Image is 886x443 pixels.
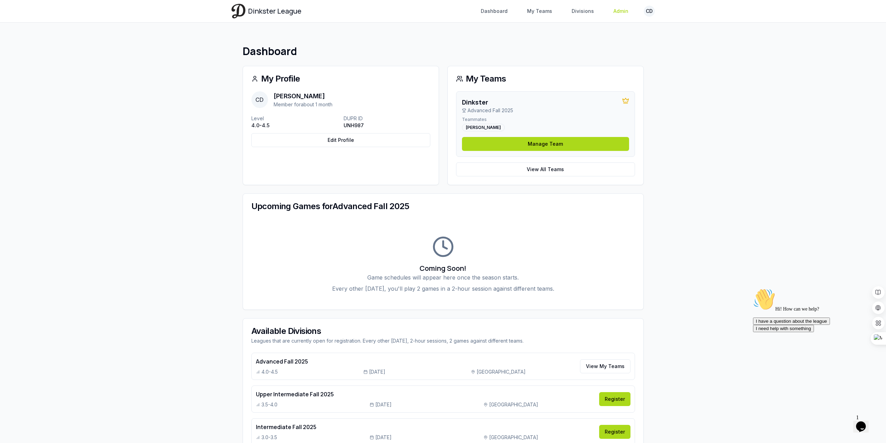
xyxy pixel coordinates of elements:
a: Divisions [567,5,598,17]
span: CD [251,91,268,108]
span: [GEOGRAPHIC_DATA] [477,368,526,375]
p: 4.0-4.5 [251,122,338,129]
a: Edit Profile [251,133,430,147]
p: Teammates [462,117,629,122]
a: My Teams [523,5,556,17]
p: UNH987 [344,122,430,129]
span: [DATE] [369,368,385,375]
div: My Profile [251,75,430,83]
span: [GEOGRAPHIC_DATA] [489,401,538,408]
div: [PERSON_NAME] [462,124,505,131]
h4: Advanced Fall 2025 [256,357,576,366]
span: 3.5-4.0 [261,401,277,408]
span: [GEOGRAPHIC_DATA] [489,434,538,441]
a: Dinkster League [232,4,301,18]
h3: Coming Soon! [251,263,635,273]
h3: Dinkster [462,97,513,107]
span: 4.0-4.5 [261,368,278,375]
a: Dashboard [477,5,512,17]
button: I have a question about the league [3,32,80,39]
span: [DATE] [375,401,392,408]
iframe: chat widget [750,285,876,408]
button: CD [644,6,655,17]
h4: Intermediate Fall 2025 [256,423,595,431]
span: 3.0-3.5 [261,434,277,441]
h1: Dashboard [243,45,644,58]
div: 👋Hi! How can we help?I have a question about the leagueI need help with something [3,3,128,47]
p: Level [251,115,338,122]
a: Register [599,425,630,439]
p: Every other [DATE], you'll play 2 games in a 2-hour session against different teams. [251,284,635,293]
div: Available Divisions [251,327,635,335]
span: [DATE] [375,434,392,441]
h4: Upper Intermediate Fall 2025 [256,390,595,398]
a: Register [599,392,630,406]
a: Manage Team [462,137,629,151]
span: Dinkster League [248,6,301,16]
p: Game schedules will appear here once the season starts. [251,273,635,282]
div: Upcoming Games for Advanced Fall 2025 [251,202,635,211]
a: Admin [609,5,633,17]
a: View My Teams [580,359,630,373]
div: Leagues that are currently open for registration. Every other [DATE], 2-hour sessions, 2 games ag... [251,337,635,344]
p: Member for about 1 month [274,101,332,108]
a: View All Teams [456,162,635,176]
p: DUPR ID [344,115,430,122]
div: My Teams [456,75,635,83]
iframe: chat widget [853,412,876,433]
p: Advanced Fall 2025 [462,107,513,114]
p: [PERSON_NAME] [274,91,332,101]
img: Dinkster [232,4,245,18]
span: Hi! How can we help? [3,21,69,26]
button: I need help with something [3,39,64,47]
img: :wave: [3,3,25,25]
